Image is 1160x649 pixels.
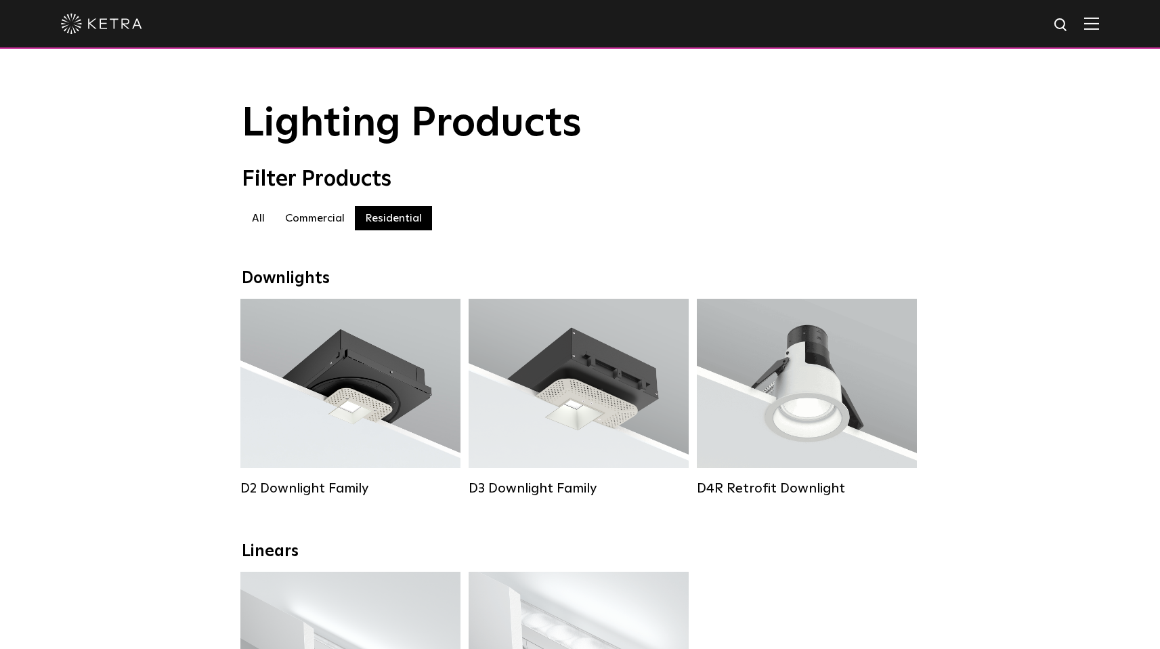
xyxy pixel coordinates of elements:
[242,104,582,144] span: Lighting Products
[242,542,919,562] div: Linears
[242,269,919,289] div: Downlights
[242,206,275,230] label: All
[240,480,460,497] div: D2 Downlight Family
[355,206,432,230] label: Residential
[697,299,917,497] a: D4R Retrofit Downlight Lumen Output:800Colors:White / BlackBeam Angles:15° / 25° / 40° / 60°Watta...
[240,299,460,497] a: D2 Downlight Family Lumen Output:1200Colors:White / Black / Gloss Black / Silver / Bronze / Silve...
[1053,17,1070,34] img: search icon
[275,206,355,230] label: Commercial
[469,480,689,497] div: D3 Downlight Family
[1084,17,1099,30] img: Hamburger%20Nav.svg
[61,14,142,34] img: ketra-logo-2019-white
[242,167,919,192] div: Filter Products
[469,299,689,497] a: D3 Downlight Family Lumen Output:700 / 900 / 1100Colors:White / Black / Silver / Bronze / Paintab...
[697,480,917,497] div: D4R Retrofit Downlight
